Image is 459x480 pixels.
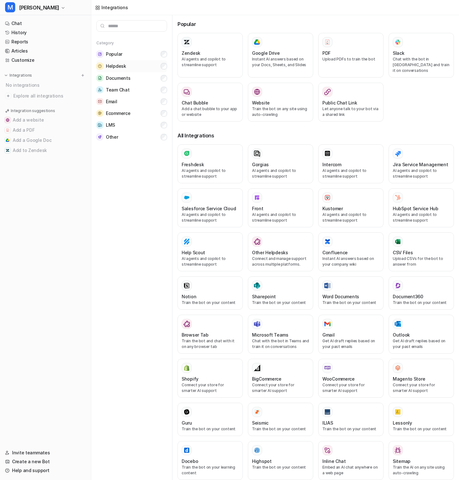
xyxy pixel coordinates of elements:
img: Add a PDF [6,128,10,132]
button: ShopifyShopifyConnect your store for smarter AI support [178,359,243,398]
h3: Chat Bubble [182,99,208,106]
button: PDFPDFUpload PDFs to train the bot [318,33,384,78]
h3: Website [252,99,270,106]
h3: Docebo [182,458,198,464]
button: FrontFrontAI agents and copilot to streamline support [248,188,313,227]
h3: Kustomer [322,205,343,212]
button: SitemapSitemapTrain the AI on any site using auto-crawling [389,441,454,480]
span: Documents [106,75,130,81]
a: Articles [3,47,88,55]
button: Magento StoreMagento StoreConnect your store for smarter AI support [389,359,454,398]
img: Confluence [324,238,331,245]
button: EcommerceEcommerce [96,107,167,119]
img: Front [254,194,260,201]
p: Embed an AI chat anywhere on a web page [322,464,379,476]
img: Help Scout [184,238,190,245]
span: LMS [106,122,115,128]
p: AI agents and copilot to streamline support [393,168,450,179]
button: WooCommerceWooCommerceConnect your store for smarter AI support [318,359,384,398]
img: LMS [96,122,103,129]
button: OtherOther [96,131,167,143]
span: Explore all integrations [13,91,86,101]
p: AI agents and copilot to streamline support [322,168,379,179]
button: NotionNotionTrain the bot on your content [178,276,243,310]
span: Helpdesk [106,63,126,69]
p: Instant AI answers based on your company wiki [322,256,379,267]
button: DocumentsDocuments [96,72,167,84]
a: Chat [3,19,88,28]
h3: Lessonly [393,420,412,426]
h3: Salesforce Service Cloud [182,205,236,212]
h3: Other Helpdesks [252,249,288,256]
h3: WooCommerce [322,376,355,382]
button: DoceboDoceboTrain the bot on your learning content [178,441,243,480]
h3: Jira Service Management [393,161,448,168]
img: Document360 [395,282,401,289]
button: Inline ChatEmbed an AI chat anywhere on a web page [318,441,384,480]
img: Team Chat [96,86,103,93]
p: Train the bot on your content [252,426,309,432]
div: No integrations [4,80,88,90]
p: Upload PDFs to train the bot [322,56,379,62]
img: PDF [324,39,331,45]
button: Microsoft TeamsMicrosoft TeamsChat with the bot in Teams and train it on conversations [248,315,313,354]
h3: Help Scout [182,249,205,256]
button: Add a PDFAdd a PDF [3,125,88,135]
p: AI agents and copilot to streamline support [322,212,379,223]
a: Explore all integrations [3,92,88,100]
img: Popular [96,51,103,58]
img: BigCommerce [254,365,260,371]
p: AI agents and copilot to streamline support [182,56,239,68]
button: FreshdeskAI agents and copilot to streamline support [178,144,243,183]
img: Sitemap [395,447,401,453]
a: History [3,28,88,37]
img: Other [96,134,103,140]
button: Word DocumentsWord DocumentsTrain the bot on your content [318,276,384,310]
p: Train the bot on your content [393,426,450,432]
img: Seismic [254,409,260,415]
h3: Intercom [322,161,341,168]
p: Instant AI answers based on your Docs, Sheets, and Slides [252,56,309,68]
img: Highspot [254,447,260,453]
h3: Highspot [252,458,272,464]
h3: Sharepoint [252,293,276,300]
p: Integrations [10,73,32,78]
span: Popular [106,51,122,57]
p: Train the bot on your content [182,300,239,306]
p: Integration suggestions [11,108,55,114]
h3: Sitemap [393,458,411,464]
img: Shopify [184,365,190,371]
h3: Google Drive [252,50,280,56]
button: SharepointSharepointTrain the bot on your content [248,276,313,310]
h3: Browser Tab [182,332,209,338]
a: Reports [3,37,88,46]
img: Gmail [324,321,331,326]
h3: BigCommerce [252,376,281,382]
button: CSV FilesCSV FilesUpload CSVs for the bot to answer from [389,232,454,271]
h3: Document360 [393,293,423,300]
p: Train the bot and chat with it on any browser tab [182,338,239,350]
a: Integrations [95,4,128,11]
button: Other HelpdesksOther HelpdesksConnect and manage support across multiple platforms. [248,232,313,271]
h3: Slack [393,50,404,56]
h3: HubSpot Service Hub [393,205,438,212]
p: AI agents and copilot to streamline support [182,168,239,179]
h3: Outlook [393,332,410,338]
img: Guru [184,409,190,415]
span: Ecommerce [106,110,130,117]
h3: Word Documents [322,293,359,300]
h3: Shopify [182,376,198,382]
img: Add a website [6,118,10,122]
p: AI agents and copilot to streamline support [252,168,309,179]
button: KustomerKustomerAI agents and copilot to streamline support [318,188,384,227]
img: Lessonly [395,409,401,415]
h3: CSV Files [393,249,413,256]
img: explore all integrations [5,93,11,99]
button: Document360Document360Train the bot on your content [389,276,454,310]
h3: Zendesk [182,50,200,56]
h5: Category [96,41,167,46]
button: Public Chat LinkLet anyone talk to your bot via a shared link [318,83,384,122]
h3: Inline Chat [322,458,346,464]
button: Integrations [3,72,34,79]
p: Connect and manage support across multiple platforms. [252,256,309,267]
